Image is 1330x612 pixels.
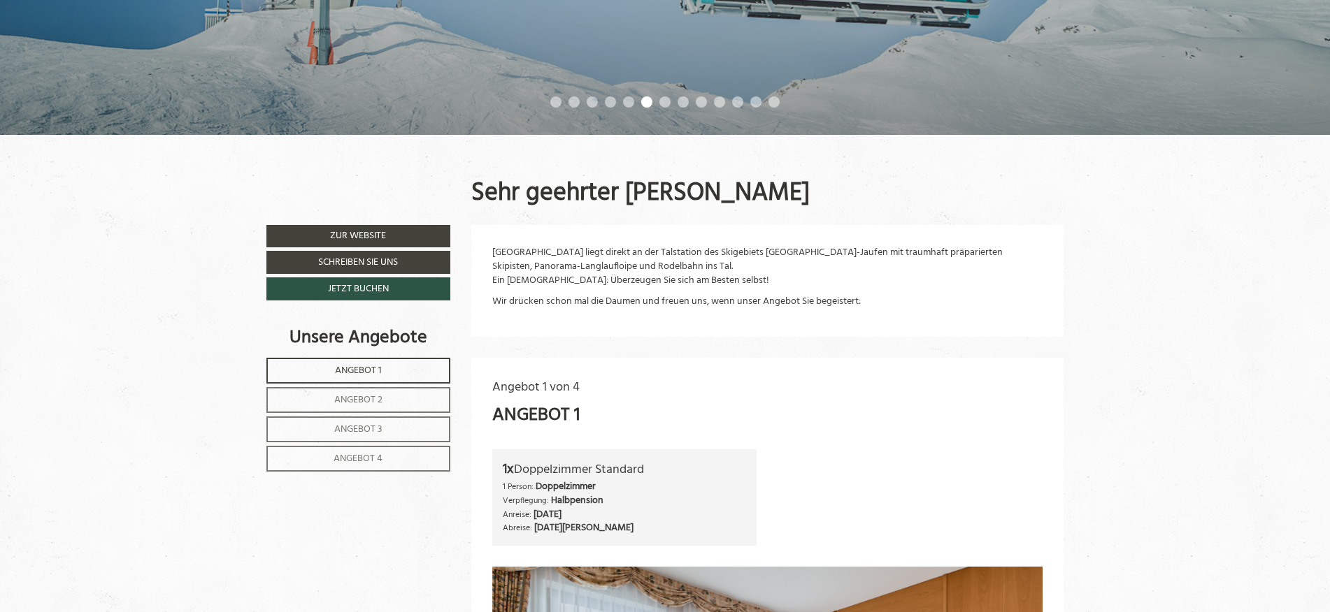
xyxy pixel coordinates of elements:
[536,479,596,495] b: Doppelzimmer
[503,480,534,493] small: 1 Person:
[21,30,192,38] small: 09:38
[196,45,541,152] div: Hallo nach Ratschings, für den Zeitraum vom [DATE]- [DATE] möchte ich für 1 Person das Doppelzimm...
[475,370,551,393] button: Senden
[492,377,580,398] span: Angebot 1 von 4
[471,180,810,208] h1: Sehr geehrter [PERSON_NAME]
[334,421,382,437] span: Angebot 3
[503,458,514,481] b: 1x
[335,363,382,379] span: Angebot 1
[503,494,549,507] small: Verpflegung:
[266,325,450,351] div: Unsere Angebote
[253,3,298,25] div: [DATE]
[266,277,450,300] a: Jetzt buchen
[503,460,747,480] div: Doppelzimmer Standard
[203,48,530,57] div: Sie
[503,521,532,534] small: Abreise:
[266,251,450,274] a: Schreiben Sie uns
[203,159,530,168] div: Sie
[503,508,531,521] small: Anreise:
[492,246,1043,288] p: [GEOGRAPHIC_DATA] liegt direkt an der Talstation des Skigebiets [GEOGRAPHIC_DATA]-Jaufen mit trau...
[334,451,382,467] span: Angebot 4
[551,493,603,509] b: Halbpension
[492,402,580,428] div: Angebot 1
[203,266,530,275] small: 15:29
[492,295,1043,309] p: Wir drücken schon mal die Daumen und freuen uns, wenn unser Angebot Sie begeistert:
[534,520,634,536] b: [DATE][PERSON_NAME]
[534,507,562,523] b: [DATE]
[196,156,541,277] div: Danke für Ihre Nachricht, gerne buchen wir für Sie, 1 Doppelbettzimmer Standart zum Preis von 117...
[334,392,382,408] span: Angebot 2
[203,141,530,150] small: 09:39
[266,225,450,247] a: Zur Website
